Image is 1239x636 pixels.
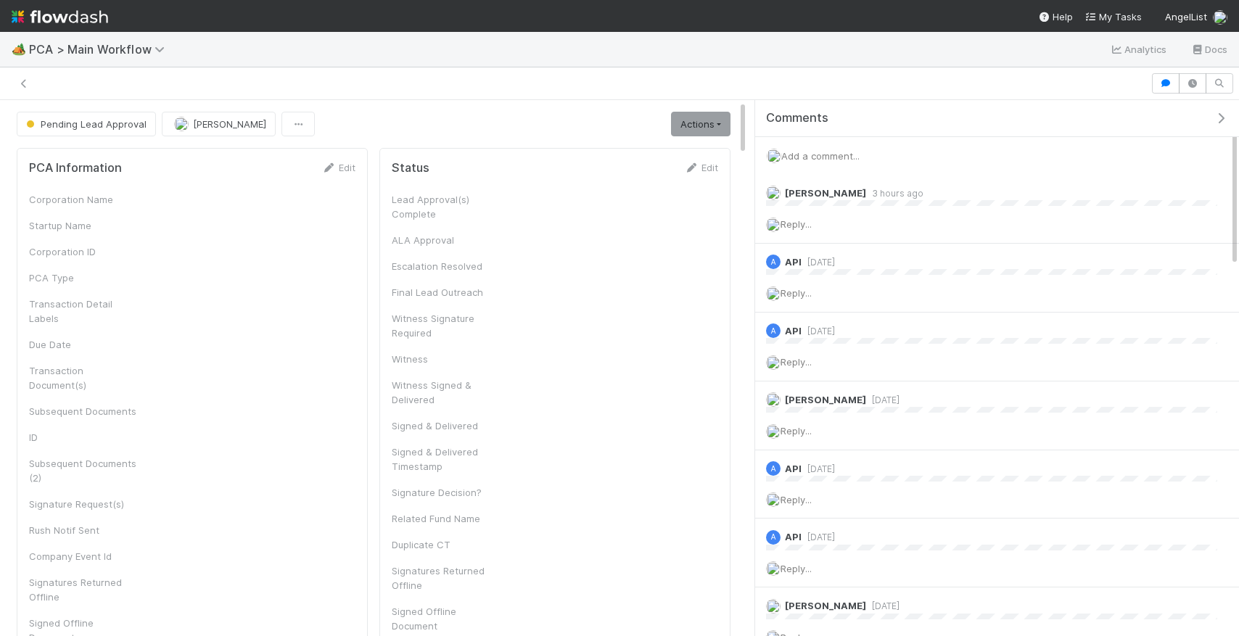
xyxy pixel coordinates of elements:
span: API [785,531,802,542]
span: Add a comment... [781,150,860,162]
span: [PERSON_NAME] [193,118,266,130]
div: ID [29,430,138,445]
img: avatar_dd78c015-5c19-403d-b5d7-976f9c2ba6b3.png [766,599,781,614]
div: Signature Request(s) [29,497,138,511]
div: Subsequent Documents (2) [29,456,138,485]
span: A [771,258,776,266]
div: Subsequent Documents [29,404,138,418]
span: [PERSON_NAME] [785,187,866,199]
button: [PERSON_NAME] [162,112,276,136]
a: Docs [1190,41,1227,58]
span: [DATE] [802,326,835,336]
div: Signatures Returned Offline [392,563,501,592]
div: Signatures Returned Offline [29,575,138,604]
span: Reply... [781,218,812,230]
div: Witness Signed & Delivered [392,378,501,407]
a: Actions [671,112,730,136]
img: logo-inverted-e16ddd16eac7371096b0.svg [12,4,108,29]
div: Lead Approval(s) Complete [392,192,501,221]
div: Startup Name [29,218,138,233]
div: Transaction Document(s) [29,363,138,392]
h5: PCA Information [29,161,122,175]
button: Pending Lead Approval [17,112,156,136]
div: Signed & Delivered Timestamp [392,445,501,474]
span: [DATE] [802,463,835,474]
span: Comments [766,111,828,125]
div: ALA Approval [392,233,501,247]
div: Final Lead Outreach [392,285,501,300]
span: API [785,325,802,336]
div: Rush Notif Sent [29,523,138,537]
span: [DATE] [802,257,835,268]
div: Transaction Detail Labels [29,297,138,326]
a: Analytics [1110,41,1167,58]
span: Reply... [781,563,812,574]
span: A [771,465,776,473]
div: Duplicate CT [392,537,501,552]
span: [DATE] [866,600,900,611]
div: Due Date [29,337,138,352]
span: API [785,256,802,268]
img: avatar_ac990a78-52d7-40f8-b1fe-cbbd1cda261e.png [1213,10,1227,25]
div: API [766,323,781,338]
div: API [766,530,781,545]
div: API [766,255,781,269]
span: Reply... [781,494,812,505]
span: [PERSON_NAME] [785,394,866,405]
div: Witness [392,352,501,366]
span: API [785,463,802,474]
img: avatar_dd78c015-5c19-403d-b5d7-976f9c2ba6b3.png [766,392,781,407]
div: Help [1038,9,1073,24]
div: API [766,461,781,476]
a: My Tasks [1084,9,1142,24]
a: Edit [684,162,718,173]
img: avatar_ac990a78-52d7-40f8-b1fe-cbbd1cda261e.png [766,424,781,439]
img: avatar_ac990a78-52d7-40f8-b1fe-cbbd1cda261e.png [767,149,781,163]
div: Corporation ID [29,244,138,259]
h5: Status [392,161,429,175]
span: My Tasks [1084,11,1142,22]
span: Reply... [781,287,812,299]
div: Related Fund Name [392,511,501,526]
img: avatar_ac990a78-52d7-40f8-b1fe-cbbd1cda261e.png [766,218,781,232]
span: [DATE] [802,532,835,542]
span: A [771,327,776,335]
img: avatar_ac990a78-52d7-40f8-b1fe-cbbd1cda261e.png [766,355,781,370]
span: PCA > Main Workflow [29,42,172,57]
span: Pending Lead Approval [23,118,147,130]
div: Escalation Resolved [392,259,501,273]
img: avatar_ac990a78-52d7-40f8-b1fe-cbbd1cda261e.png [766,186,781,200]
div: Witness Signature Required [392,311,501,340]
img: avatar_ac990a78-52d7-40f8-b1fe-cbbd1cda261e.png [766,286,781,301]
a: Edit [321,162,355,173]
span: 🏕️ [12,43,26,55]
span: [DATE] [866,395,900,405]
div: Signed & Delivered [392,418,501,433]
span: 3 hours ago [866,188,923,199]
img: avatar_dd78c015-5c19-403d-b5d7-976f9c2ba6b3.png [174,117,189,131]
div: PCA Type [29,270,138,285]
div: Signature Decision? [392,485,501,500]
div: Corporation Name [29,192,138,207]
img: avatar_ac990a78-52d7-40f8-b1fe-cbbd1cda261e.png [766,561,781,576]
div: Signed Offline Document [392,604,501,633]
span: [PERSON_NAME] [785,600,866,611]
span: Reply... [781,425,812,437]
div: Company Event Id [29,549,138,563]
span: Reply... [781,356,812,368]
span: AngelList [1165,11,1207,22]
img: avatar_ac990a78-52d7-40f8-b1fe-cbbd1cda261e.png [766,492,781,507]
span: A [771,533,776,541]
